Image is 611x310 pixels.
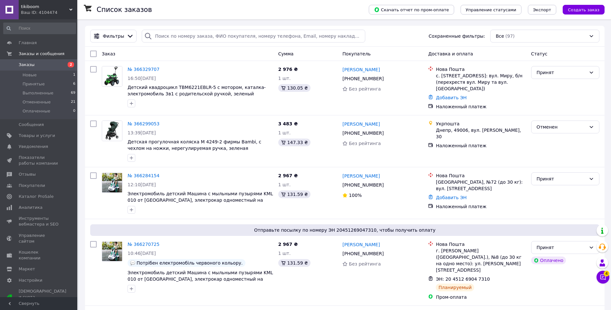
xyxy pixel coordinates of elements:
a: Фото товару [102,172,122,193]
span: Управление статусами [466,7,516,12]
span: Сообщения [19,122,44,128]
div: Наложенный платеж [436,103,526,110]
div: Нова Пошта [436,241,526,247]
span: Статус [531,51,548,56]
span: 10:46[DATE] [128,251,156,256]
span: 6 [73,81,75,87]
button: Чат с покупателем4 [597,271,609,284]
span: 69 [71,90,75,96]
a: Детская прогулочная коляска M 4249-2 фирмы Bambi, с чехлом на ножки, нерегулируемая ручка, зеленая [128,139,261,151]
span: Покупатель [342,51,371,56]
div: 147.33 ₴ [278,139,310,146]
span: Показатели работы компании [19,155,60,166]
span: 0 [73,108,75,114]
a: Электромобиль детский Машина с мыльными пузырями KML 010 от [GEOGRAPHIC_DATA], электрокар одномес... [128,191,273,209]
span: 2 [68,62,74,67]
span: 1 [73,72,75,78]
a: № 366270725 [128,242,159,247]
span: Без рейтинга [349,86,381,92]
span: tikiboom [21,4,69,10]
a: № 366284154 [128,173,159,178]
a: Электромобиль детский Машина с мыльными пузырями KML 010 от [GEOGRAPHIC_DATA], электрокар одномес... [128,270,273,288]
span: Фильтры [103,33,124,39]
span: 21 [71,99,75,105]
input: Поиск по номеру заказа, ФИО покупателя, номеру телефона, Email, номеру накладной [142,30,365,43]
span: 2 976 ₴ [278,67,298,72]
span: Каталог ProSale [19,194,53,199]
a: [PERSON_NAME] [342,121,380,127]
span: 1 шт. [278,182,291,187]
span: Сохраненные фильтры: [429,33,485,39]
span: [DEMOGRAPHIC_DATA] и счета [19,288,66,306]
span: 1 шт. [278,130,291,135]
span: Скачать отчет по пром-оплате [374,7,449,13]
a: [PERSON_NAME] [342,173,380,179]
span: Настройки [19,277,42,283]
span: Без рейтинга [349,261,381,266]
span: 1 шт. [278,251,291,256]
div: с. [STREET_ADDRESS]: вул. Миру, б/н (перехрестя вул. Миру та вул. [GEOGRAPHIC_DATA]) [436,73,526,92]
span: Создать заказ [568,7,599,12]
a: № 366329707 [128,67,159,72]
span: Отзывы [19,171,36,177]
a: Добавить ЭН [436,95,466,100]
img: Фото товару [102,66,122,86]
div: Принят [537,244,586,251]
span: 13:39[DATE] [128,130,156,135]
div: Отменен [537,123,586,131]
button: Создать заказ [563,5,605,15]
span: Оплаченные [23,108,50,114]
span: Экспорт [533,7,551,12]
span: Выполненные [23,90,53,96]
div: Планируемый [436,284,474,291]
div: Наложенный платеж [436,142,526,149]
span: Заказ [102,51,115,56]
span: 12:10[DATE] [128,182,156,187]
img: Фото товару [102,173,122,192]
span: 2 967 ₴ [278,173,298,178]
h1: Список заказов [97,6,152,14]
span: Инструменты вебмастера и SEO [19,216,60,227]
img: Фото товару [102,121,122,141]
span: Заказы и сообщения [19,51,64,57]
span: Заказы [19,62,34,68]
a: Детский квадроцикл TBM6221EBLR-5 с мотором, каталка-электромобиль 3в1 с родительской ручкой, зеленый [128,85,266,96]
img: Фото товару [102,242,122,261]
span: Управление сайтом [19,233,60,244]
div: [PHONE_NUMBER] [341,74,385,83]
div: Пром-оплата [436,294,526,300]
a: Фото товару [102,66,122,87]
span: Все [496,33,504,39]
span: 3 483 ₴ [278,121,298,126]
span: ЭН: 20 4512 6904 7310 [436,276,490,282]
span: Главная [19,40,37,46]
span: Уведомления [19,144,48,150]
div: Нова Пошта [436,172,526,179]
span: Без рейтинга [349,141,381,146]
span: Аналитика [19,205,43,210]
img: :speech_balloon: [130,260,135,266]
button: Управление статусами [461,5,521,15]
a: Создать заказ [556,7,605,12]
div: Наложенный платеж [436,203,526,210]
div: Днепр, 49006, вул. [PERSON_NAME], 30 [436,127,526,140]
a: № 366299053 [128,121,159,126]
span: Потрібен електромобіль червоного кольору. [137,260,243,266]
span: Сумма [278,51,294,56]
div: Укрпошта [436,121,526,127]
div: Принят [537,175,586,182]
span: 100% [349,193,362,198]
span: 1 шт. [278,76,291,81]
span: 4 [604,271,609,276]
span: Покупатели [19,183,45,189]
a: [PERSON_NAME] [342,66,380,73]
span: Новые [23,72,37,78]
span: Принятые [23,81,45,87]
span: Доставка и оплата [428,51,473,56]
a: Фото товару [102,121,122,141]
div: 130.05 ₴ [278,84,310,92]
